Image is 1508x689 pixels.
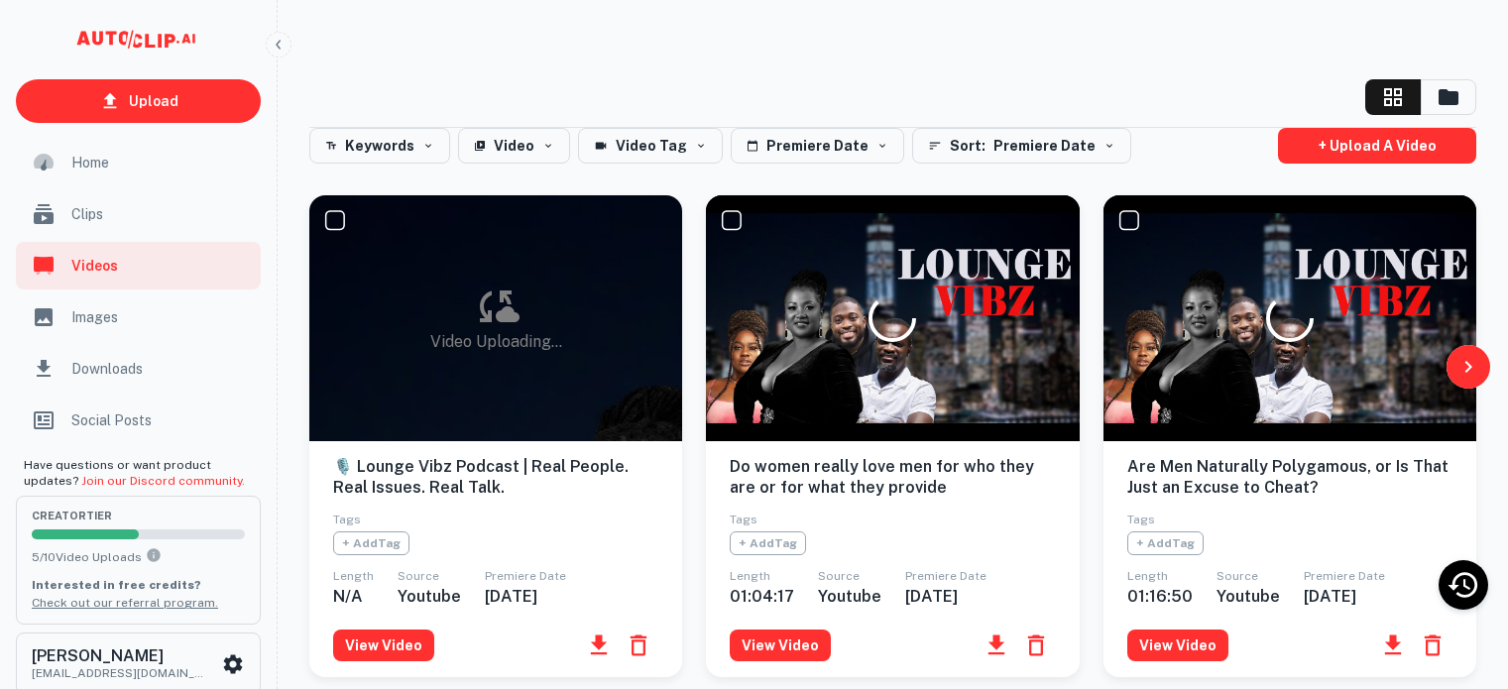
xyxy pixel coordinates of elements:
h6: Are Men Naturally Polygamous, or Is That Just an Excuse to Cheat? [1127,457,1452,499]
button: Premiere Date [731,128,904,164]
span: Length [1127,569,1168,583]
a: Downloads [16,345,261,393]
span: creator Tier [32,511,245,521]
span: Premiere Date [993,134,1096,158]
a: Upload [16,79,261,123]
span: Downloads [71,358,249,380]
span: Tags [333,513,361,526]
span: Premiere Date [485,569,566,583]
span: Premiere Date [905,569,986,583]
span: Source [1217,569,1258,583]
button: creatorTier5/10Video UploadsYou can upload 10 videos per month on the creator tier. Upgrade to up... [16,496,261,625]
span: Clips [71,203,249,225]
span: Videos [71,255,249,277]
button: Video [458,128,570,164]
button: Keywords [309,128,450,164]
span: + Add Tag [730,531,806,555]
span: Tags [1127,513,1155,526]
span: Tags [730,513,757,526]
p: Interested in free credits? [32,576,245,594]
h6: youtube [1217,587,1280,606]
span: + Add Tag [1127,531,1204,555]
span: Length [730,569,770,583]
h6: [DATE] [485,587,566,606]
span: Home [71,152,249,173]
p: 5 / 10 Video Uploads [32,547,245,566]
h6: [DATE] [1304,587,1385,606]
span: Premiere Date [1304,569,1385,583]
span: Source [818,569,860,583]
p: [EMAIL_ADDRESS][DOMAIN_NAME] [32,664,210,682]
button: View Video [1127,630,1228,661]
h6: 01:04:17 [730,587,794,606]
a: Clips [16,190,261,238]
a: Check out our referral program. [32,596,218,610]
p: Upload [129,90,178,112]
h6: 01:16:50 [1127,587,1193,606]
div: Recent Activity [1439,560,1488,610]
span: + Add Tag [333,531,409,555]
svg: You can upload 10 videos per month on the creator tier. Upgrade to upload more. [146,547,162,563]
h6: Do women really love men for who they are or for what they provide [730,457,1055,499]
button: Sort: Premiere Date [912,128,1131,164]
span: Length [333,569,374,583]
a: Home [16,139,261,186]
a: Join our Discord community. [81,474,245,488]
button: View Video [333,630,434,661]
span: Have questions or want product updates? [24,458,245,488]
h6: N/A [333,587,374,606]
h6: youtube [818,587,881,606]
h6: youtube [398,587,461,606]
span: Source [398,569,439,583]
div: Video Uploading... [430,283,562,354]
button: View Video [730,630,831,661]
h6: [DATE] [905,587,986,606]
a: Images [16,293,261,341]
a: + Upload a video [1278,128,1476,164]
a: Social Posts [16,397,261,444]
h6: [PERSON_NAME] [32,648,210,664]
span: Social Posts [71,409,249,431]
button: Video Tag [578,128,723,164]
a: Videos [16,242,261,289]
h6: 🎙️ Lounge Vibz Podcast | Real People. Real Issues. Real Talk. [333,457,658,499]
span: Images [71,306,249,328]
span: Sort: [950,134,986,158]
